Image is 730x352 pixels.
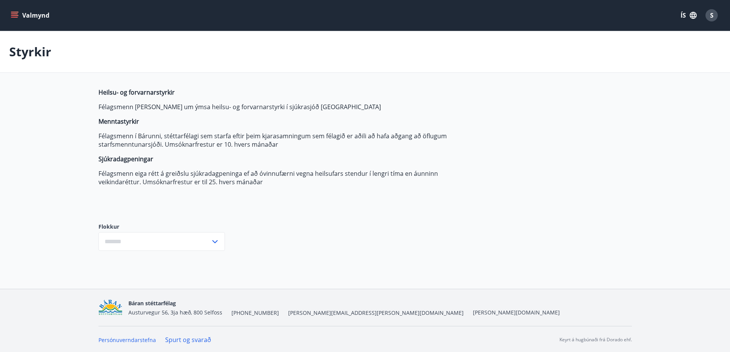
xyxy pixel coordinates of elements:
[98,336,156,344] a: Persónuverndarstefna
[231,309,279,317] span: [PHONE_NUMBER]
[98,300,123,316] img: Bz2lGXKH3FXEIQKvoQ8VL0Fr0uCiWgfgA3I6fSs8.png
[98,155,153,163] strong: Sjúkradagpeningar
[98,117,139,126] strong: Menntastyrkir
[128,309,222,316] span: Austurvegur 56, 3ja hæð, 800 Selfoss
[98,103,460,111] p: Félagsmenn [PERSON_NAME] um ýmsa heilsu- og forvarnarstyrki í sjúkrasjóð [GEOGRAPHIC_DATA]
[288,309,464,317] span: [PERSON_NAME][EMAIL_ADDRESS][PERSON_NAME][DOMAIN_NAME]
[473,309,560,316] a: [PERSON_NAME][DOMAIN_NAME]
[9,8,52,22] button: menu
[98,132,460,149] p: Félagsmenn í Bárunni, stéttarfélagi sem starfa eftir þeim kjarasamningum sem félagið er aðili að ...
[9,43,51,60] p: Styrkir
[165,336,211,344] a: Spurt og svarað
[98,169,460,186] p: Félagsmenn eiga rétt á greiðslu sjúkradagpeninga ef að óvinnufærni vegna heilsufars stendur í len...
[98,223,225,231] label: Flokkur
[98,88,175,97] strong: Heilsu- og forvarnarstyrkir
[559,336,632,343] p: Keyrt á hugbúnaði frá Dorado ehf.
[710,11,714,20] span: S
[128,300,176,307] span: Báran stéttarfélag
[676,8,701,22] button: ÍS
[702,6,721,25] button: S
